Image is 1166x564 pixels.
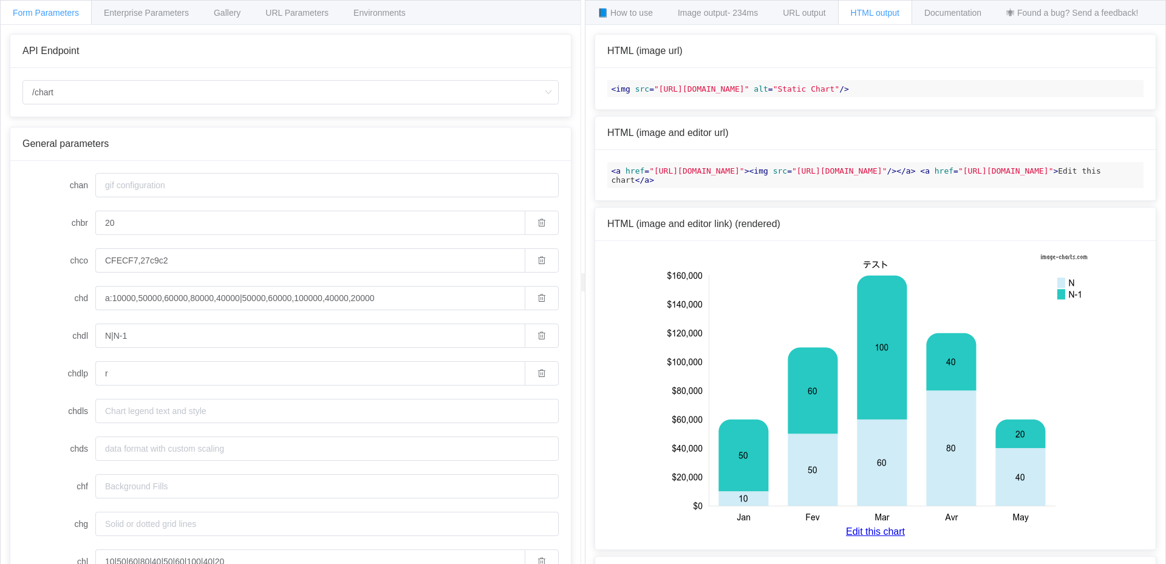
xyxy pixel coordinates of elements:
span: - 234ms [728,8,759,18]
span: 🕷 Found a bug? Send a feedback! [1006,8,1138,18]
span: "[URL][DOMAIN_NAME]" [649,166,745,175]
label: chg [22,512,95,536]
a: Edit this chart [607,526,1144,537]
span: img [754,166,768,175]
input: Background Fills [95,474,559,498]
span: API Endpoint [22,46,79,56]
span: src [773,166,787,175]
span: "Static Chart" [773,84,840,93]
span: a [925,166,930,175]
label: chds [22,437,95,461]
label: chf [22,474,95,498]
span: < = > [612,166,749,175]
span: General parameters [22,138,109,149]
label: chco [22,248,95,273]
span: alt [754,84,768,93]
span: URL output [783,8,825,18]
span: Gallery [214,8,240,18]
span: "[URL][DOMAIN_NAME]" [792,166,887,175]
span: img [616,84,630,93]
input: Position of the legend and order of the legend entries [95,361,525,386]
span: Documentation [924,8,981,18]
span: HTML (image url) [607,46,683,56]
label: chdls [22,399,95,423]
span: < = > [920,166,1058,175]
label: chbr [22,211,95,235]
span: Environments [353,8,406,18]
label: chan [22,173,95,197]
input: Solid or dotted grid lines [95,512,559,536]
span: src [635,84,649,93]
label: chdlp [22,361,95,386]
img: chart [663,253,1088,526]
span: a [616,166,621,175]
input: series colors [95,248,525,273]
span: Image output [678,8,758,18]
span: href [935,166,953,175]
span: </ > [635,175,654,185]
span: HTML (image and editor link) (rendered) [607,219,780,229]
span: 📘 How to use [598,8,653,18]
span: </ > [896,166,915,175]
input: Text for each series, to display in the legend [95,324,525,348]
input: Chart legend text and style [95,399,559,423]
input: Bar corner radius. Display bars with rounded corner. [95,211,525,235]
label: chd [22,286,95,310]
span: "[URL][DOMAIN_NAME]" [654,84,749,93]
span: URL Parameters [265,8,329,18]
span: Form Parameters [13,8,79,18]
span: < = = /> [612,84,849,93]
label: chdl [22,324,95,348]
input: gif configuration [95,173,559,197]
span: Enterprise Parameters [104,8,189,18]
input: chart data [95,286,525,310]
span: href [626,166,644,175]
span: < = /> [749,166,897,175]
span: HTML output [851,8,899,18]
input: Select [22,80,559,104]
span: HTML (image and editor url) [607,127,728,138]
span: a [644,175,649,185]
span: "[URL][DOMAIN_NAME]" [958,166,1054,175]
input: data format with custom scaling [95,437,559,461]
span: a [906,166,911,175]
code: Edit this chart [607,162,1144,188]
